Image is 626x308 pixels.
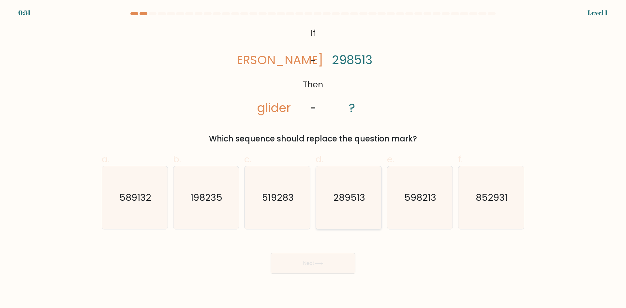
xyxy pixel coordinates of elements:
tspan: [PERSON_NAME] [225,51,323,68]
tspan: ? [349,99,355,116]
tspan: If [311,27,316,39]
div: 0:51 [18,8,31,18]
tspan: glider [257,99,291,116]
span: a. [102,153,110,166]
span: d. [316,153,323,166]
span: e. [387,153,394,166]
text: 589132 [119,191,151,204]
button: Next [271,253,355,274]
div: Level 1 [588,8,608,18]
tspan: Then [303,79,323,91]
text: 519283 [262,191,294,204]
text: 198235 [191,191,223,204]
tspan: = [310,102,316,114]
tspan: 298513 [332,51,372,68]
tspan: = [310,54,316,66]
div: Which sequence should replace the question mark? [106,133,520,145]
text: 289513 [333,191,365,204]
text: 598213 [405,191,437,204]
text: 852931 [476,191,508,204]
svg: @import url('[URL][DOMAIN_NAME]); [238,25,388,117]
span: b. [173,153,181,166]
span: c. [244,153,251,166]
span: f. [458,153,463,166]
